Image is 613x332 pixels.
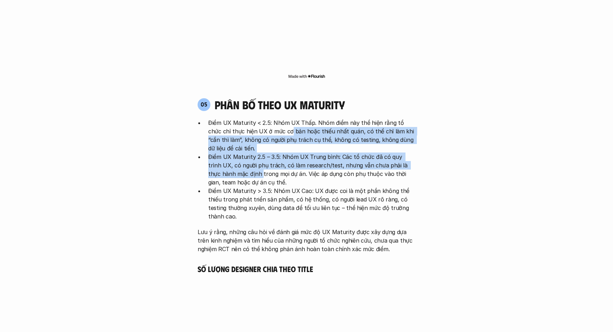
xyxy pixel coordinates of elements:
[208,187,415,221] p: Điểm UX Maturity > 3.5: Nhóm UX Cao: UX được coi là một phần không thể thiếu trong phát triển sản...
[208,153,415,187] p: Điểm UX Maturity 2.5 – 3.5: Nhóm UX Trung bình: Các tổ chức đã có quy trình UX, có người phụ trác...
[198,228,415,253] p: Lưu ý rằng, những câu hỏi về đánh giá mức độ UX Maturity được xây dựng dựa trên kinh nghiệm và tì...
[215,98,345,111] h4: phân bố theo ux maturity
[201,101,208,107] p: 05
[208,118,415,153] p: Điểm UX Maturity < 2.5: Nhóm UX Thấp. Nhóm điểm này thể hiện rằng tổ chức chỉ thực hiện UX ở mức ...
[198,264,415,274] h5: Số lượng Designer chia theo Title
[288,73,325,79] img: Made with Flourish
